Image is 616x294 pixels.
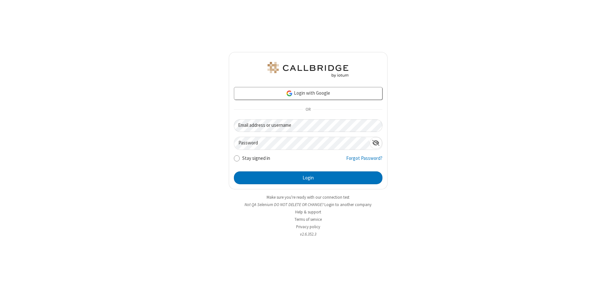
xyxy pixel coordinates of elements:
span: OR [303,105,313,114]
a: Privacy policy [296,224,320,229]
li: Not QA Selenium DO NOT DELETE OR CHANGE? [229,202,388,208]
input: Password [234,137,370,150]
img: QA Selenium DO NOT DELETE OR CHANGE [266,62,350,77]
a: Login with Google [234,87,382,100]
button: Login [234,171,382,184]
input: Email address or username [234,119,382,132]
a: Make sure you're ready with our connection test [267,195,349,200]
label: Stay signed in [242,155,270,162]
iframe: Chat [600,277,611,290]
button: Login to another company [324,202,372,208]
img: google-icon.png [286,90,293,97]
a: Terms of service [295,217,322,222]
div: Show password [370,137,382,149]
a: Help & support [295,209,321,215]
li: v2.6.352.3 [229,231,388,237]
a: Forgot Password? [346,155,382,167]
